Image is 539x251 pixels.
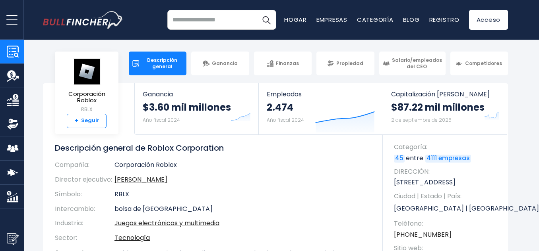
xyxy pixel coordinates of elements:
img: logotipo del camachuelo [43,11,124,28]
font: Ganancia [143,90,173,99]
font: Salario/empleados del CEO [392,57,442,70]
font: [STREET_ADDRESS] [394,178,456,187]
font: RBLX [81,106,92,113]
a: Empleados 2.474 Año fiscal 2024 [259,83,382,134]
font: Año fiscal 2024 [143,117,180,123]
font: Propiedad [336,60,363,67]
a: Blog [403,15,420,24]
font: Ganancia [212,60,238,67]
a: Hogar [284,15,307,24]
a: Acceso [469,10,508,30]
a: Categoría [357,15,394,24]
a: Empresas [316,15,347,24]
font: + [74,116,78,125]
font: Sector: [55,233,77,242]
font: $3.60 mil millones [143,101,231,114]
a: +Seguir [67,114,107,128]
font: [PERSON_NAME] [114,175,167,184]
a: Finanzas [254,52,312,75]
font: Competidores [465,60,502,67]
font: DIRECCIÓN: [394,167,430,176]
font: Ciudad | Estado | País: [394,192,461,201]
font: Seguir [81,117,99,124]
font: Capitalización [PERSON_NAME] [391,90,490,99]
font: bolsa de [GEOGRAPHIC_DATA] [114,204,213,213]
a: Capitalización [PERSON_NAME] $87.22 mil millones 2 de septiembre de 2025 [383,83,507,134]
img: Propiedad [7,118,19,130]
a: Registro [429,15,460,24]
font: [PHONE_NUMBER] [394,230,452,239]
font: Finanzas [276,60,299,67]
a: Propiedad [316,52,374,75]
font: Compañía: [55,160,89,169]
button: Buscar [256,10,276,30]
a: [PHONE_NUMBER] [394,230,452,239]
font: Categoría: [394,142,427,151]
font: 2 de septiembre de 2025 [391,117,452,123]
a: director ejecutivo [114,175,167,184]
font: RBLX [114,190,129,199]
font: $87.22 mil millones [391,101,485,114]
a: Ganancia $3.60 mil millones Año fiscal 2024 [135,83,258,134]
font: Teléfono: [394,219,423,228]
font: Descripción general de Roblox Corporation [55,142,224,153]
font: Símbolo: [55,190,82,199]
font: 4111 empresas [427,154,470,162]
font: Corporación Roblox [114,160,177,169]
font: Director ejecutivo: [55,175,112,184]
font: Descripción general [147,57,177,70]
a: Salario/empleados del CEO [379,52,446,75]
font: Empleados [267,90,302,99]
a: Juegos electrónicos y multimedia [114,218,219,228]
a: Competidores [450,52,508,75]
a: Descripción general [129,52,186,75]
font: Industria: [55,218,83,228]
font: Año fiscal 2024 [267,117,304,123]
font: entre [406,153,423,163]
a: Ganancia [191,52,249,75]
a: 45 [394,155,405,163]
font: Acceso [477,15,501,24]
font: 45 [395,154,403,162]
a: Corporación Roblox RBLX [61,58,112,114]
a: Ir a la página de inicio [43,11,124,28]
font: Corporación Roblox [68,90,105,105]
font: Intercambio: [55,204,95,213]
font: 2.474 [267,101,293,114]
a: 4111 empresas [425,155,471,163]
a: Tecnología [114,233,150,242]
